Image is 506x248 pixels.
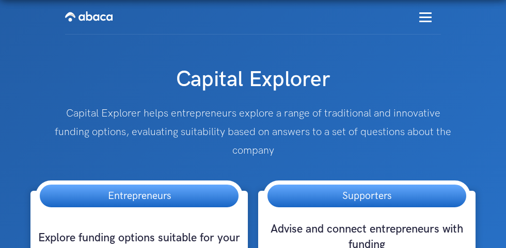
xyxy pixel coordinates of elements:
h3: Supporters [332,185,402,207]
h3: Entrepreneurs [98,185,181,207]
h1: Capital Explorer [52,56,454,94]
div: menu [410,2,441,31]
p: Capital Explorer helps entrepreneurs explore a range of traditional and innovative funding option... [52,104,454,160]
img: Abaca logo [65,8,113,25]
